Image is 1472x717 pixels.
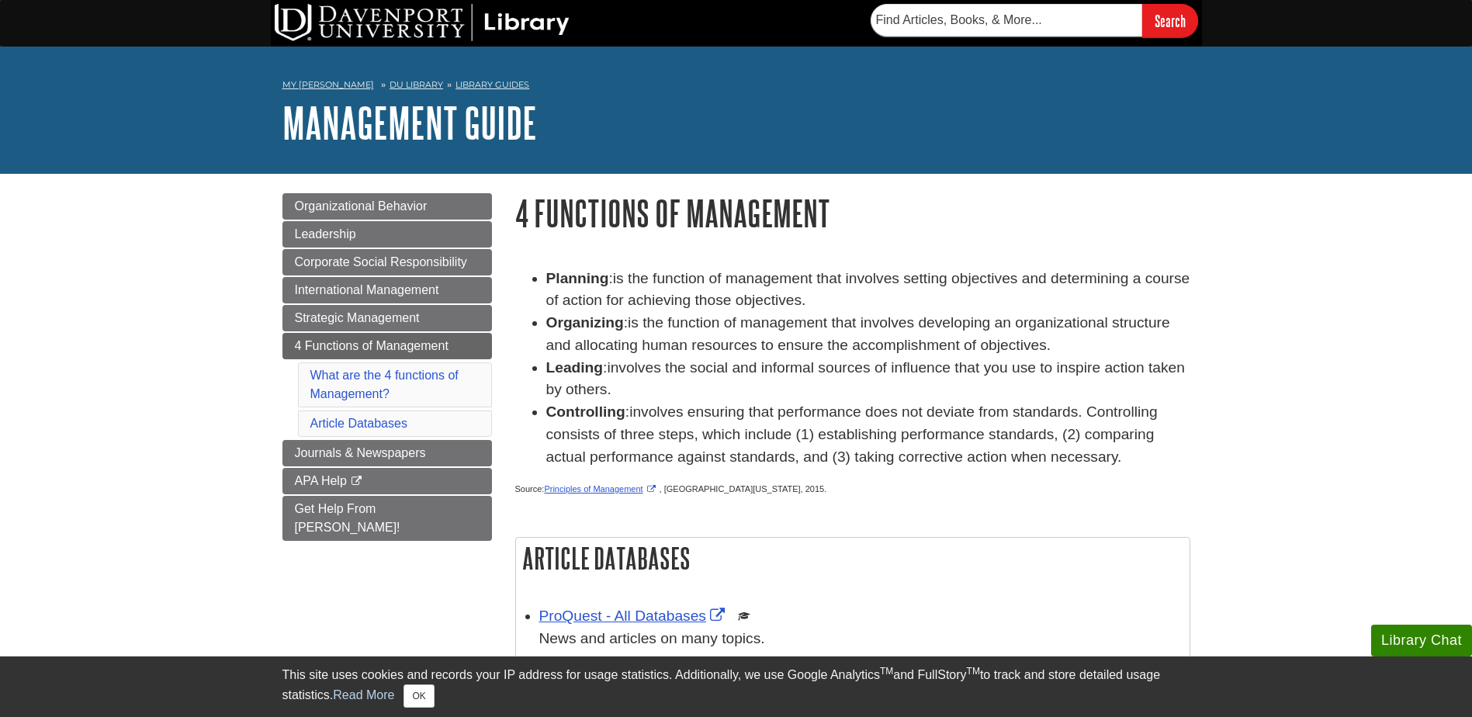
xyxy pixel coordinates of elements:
[546,359,604,376] strong: Leading
[295,283,439,296] span: International Management
[333,688,394,701] a: Read More
[310,369,459,400] a: What are the 4 functions of Management?
[546,401,1190,468] li: :
[295,255,467,268] span: Corporate Social Responsibility
[546,404,1158,465] span: involves ensuring that performance does not deviate from standards. Controlling consists of three...
[282,666,1190,708] div: This site uses cookies and records your IP address for usage statistics. Additionally, we use Goo...
[282,249,492,275] a: Corporate Social Responsibility
[282,221,492,248] a: Leadership
[516,538,1190,579] h2: Article Databases
[310,417,407,430] a: Article Databases
[282,333,492,359] a: 4 Functions of Management
[282,78,374,92] a: My [PERSON_NAME]
[404,684,434,708] button: Close
[871,4,1198,37] form: Searches DU Library's articles, books, and more
[282,468,492,494] a: APA Help
[544,484,659,494] a: Link opens in new window
[546,404,625,420] strong: Controlling
[282,74,1190,99] nav: breadcrumb
[295,227,356,241] span: Leadership
[546,268,1190,313] li: :
[282,496,492,541] a: Get Help From [PERSON_NAME]!
[295,199,428,213] span: Organizational Behavior
[546,270,1190,309] span: is the function of management that involves setting objectives and determining a course of action...
[295,502,400,534] span: Get Help From [PERSON_NAME]!
[282,193,492,220] a: Organizational Behavior
[546,314,1170,353] span: is the function of management that involves developing an organizational structure and allocating...
[1371,625,1472,656] button: Library Chat
[390,79,443,90] a: DU Library
[871,4,1142,36] input: Find Articles, Books, & More...
[455,79,529,90] a: Library Guides
[546,312,1190,357] li: :
[546,357,1190,402] li: :
[967,666,980,677] sup: TM
[515,484,827,494] span: Source: , [GEOGRAPHIC_DATA][US_STATE], 2015.
[1142,4,1198,37] input: Search
[880,666,893,677] sup: TM
[295,446,426,459] span: Journals & Newspapers
[295,474,347,487] span: APA Help
[295,311,420,324] span: Strategic Management
[539,628,1182,650] p: News and articles on many topics.
[282,99,537,147] a: Management Guide
[738,610,750,622] img: Scholarly or Peer Reviewed
[350,476,363,487] i: This link opens in a new window
[282,440,492,466] a: Journals & Newspapers
[282,277,492,303] a: International Management
[546,314,624,331] strong: Organizing
[546,359,1185,398] span: involves the social and informal sources of influence that you use to inspire action taken by oth...
[282,305,492,331] a: Strategic Management
[546,270,609,286] strong: Planning
[515,193,1190,233] h1: 4 Functions of Management
[282,193,492,541] div: Guide Page Menu
[295,339,449,352] span: 4 Functions of Management
[539,608,729,624] a: Link opens in new window
[275,4,570,41] img: DU Library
